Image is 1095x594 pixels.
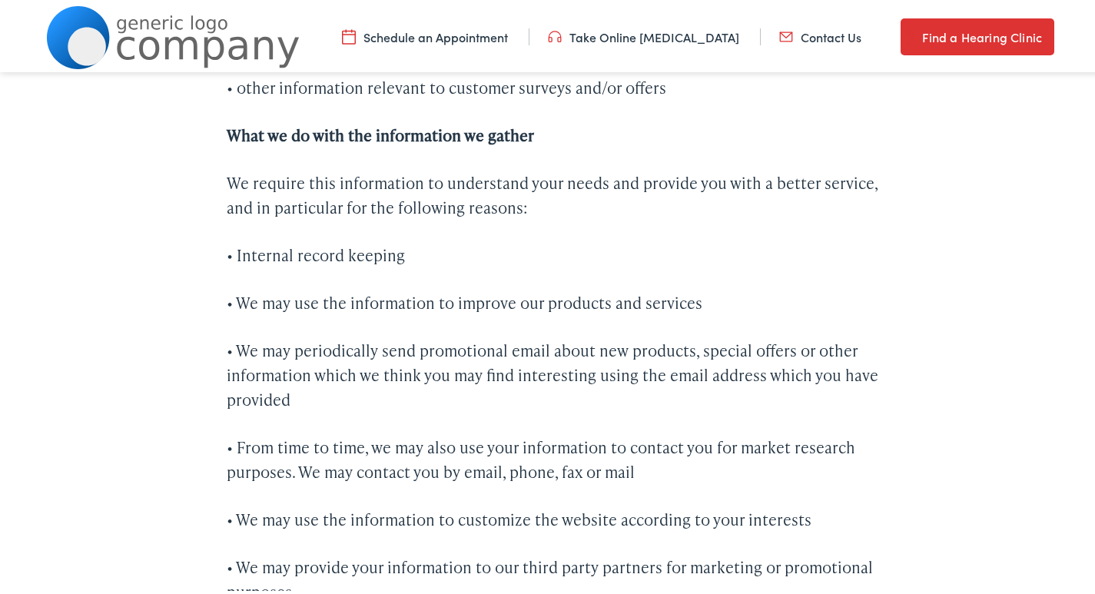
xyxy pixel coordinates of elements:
[548,25,739,42] a: Take Online [MEDICAL_DATA]
[779,25,793,42] img: utility icon
[227,432,880,481] p: • From time to time, we may also use your information to contact you for market research purposes...
[227,240,880,264] p: • Internal record keeping
[342,25,356,42] img: utility icon
[901,15,1054,52] a: Find a Hearing Clinic
[779,25,861,42] a: Contact Us
[227,335,880,409] p: • We may periodically send promotional email about new products, special offers or other informat...
[227,121,534,143] strong: What we do with the information we gather
[901,25,914,43] img: utility icon
[227,72,880,97] p: • other information relevant to customer surveys and/or offers
[227,287,880,312] p: • We may use the information to improve our products and services
[227,504,880,529] p: • We may use the information to customize the website according to your interests
[227,168,880,217] p: We require this information to understand your needs and provide you with a better service, and i...
[548,25,562,42] img: utility icon
[342,25,508,42] a: Schedule an Appointment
